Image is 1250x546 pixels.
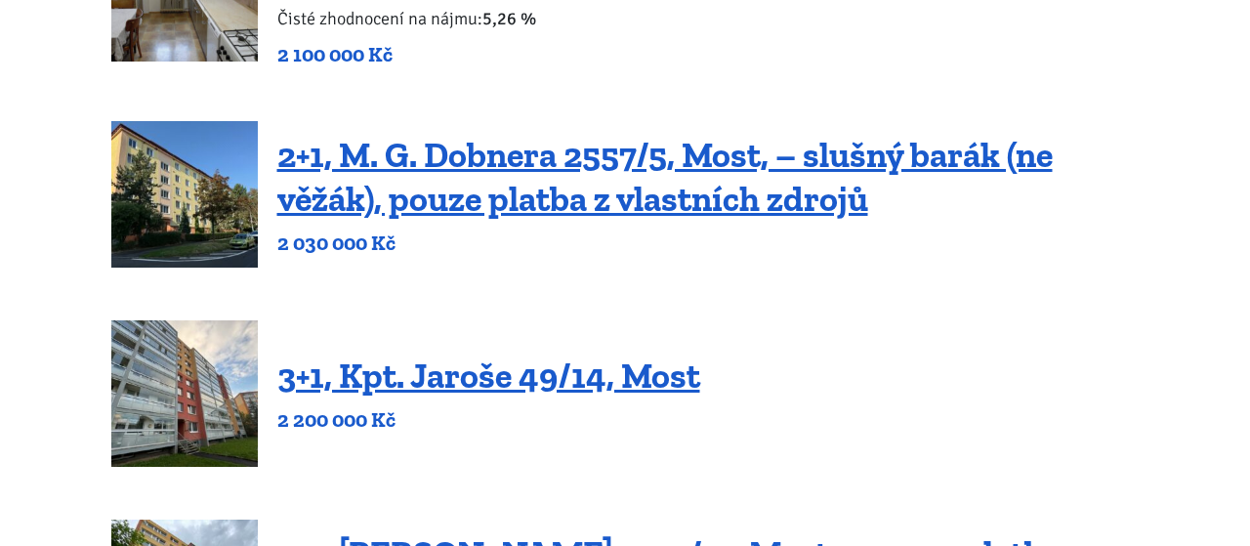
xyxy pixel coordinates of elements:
[277,230,1140,257] p: 2 030 000 Kč
[277,134,1053,220] a: 2+1, M. G. Dobnera 2557/5, Most, – slušný barák (ne věžák), pouze platba z vlastních zdrojů
[277,41,1140,68] p: 2 100 000 Kč
[482,8,536,29] b: 5,26 %
[277,406,700,434] p: 2 200 000 Kč
[277,355,700,397] a: 3+1, Kpt. Jaroše 49/14, Most
[277,5,1140,32] p: Čisté zhodnocení na nájmu:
